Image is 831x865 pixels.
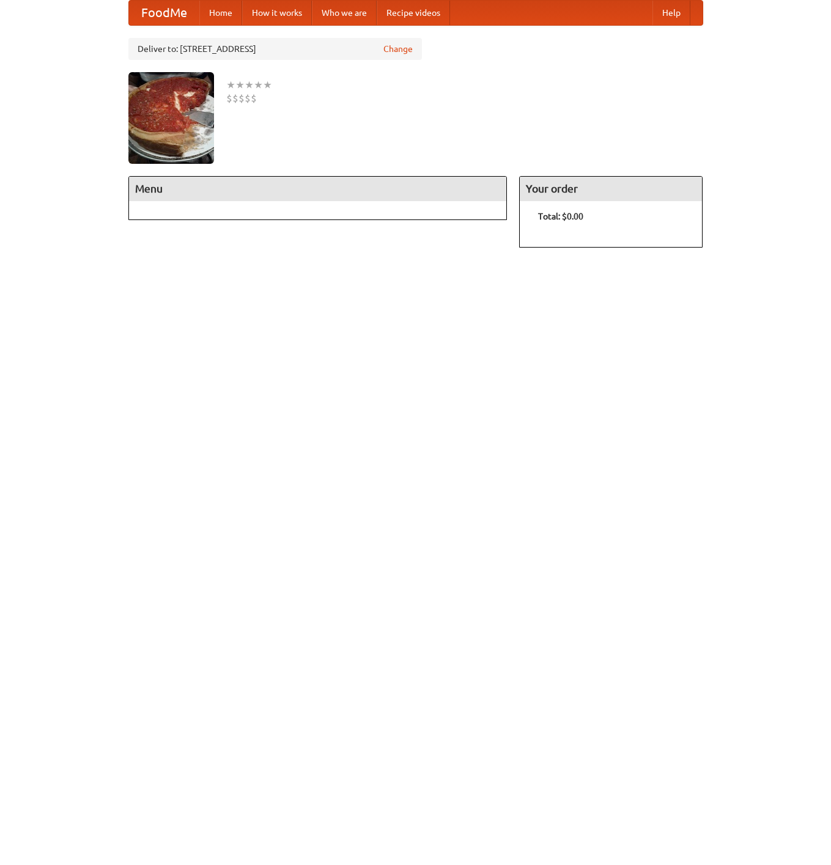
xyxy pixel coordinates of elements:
li: ★ [226,78,235,92]
a: Help [652,1,690,25]
li: $ [251,92,257,105]
li: ★ [254,78,263,92]
li: ★ [263,78,272,92]
a: Change [383,43,413,55]
li: ★ [235,78,245,92]
a: Home [199,1,242,25]
li: ★ [245,78,254,92]
div: Deliver to: [STREET_ADDRESS] [128,38,422,60]
li: $ [226,92,232,105]
a: Recipe videos [377,1,450,25]
a: FoodMe [129,1,199,25]
a: Who we are [312,1,377,25]
img: angular.jpg [128,72,214,164]
b: Total: $0.00 [538,212,583,221]
li: $ [238,92,245,105]
li: $ [245,92,251,105]
a: How it works [242,1,312,25]
h4: Your order [520,177,702,201]
h4: Menu [129,177,507,201]
li: $ [232,92,238,105]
